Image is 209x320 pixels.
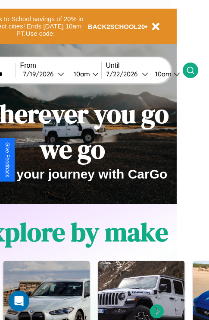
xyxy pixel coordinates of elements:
label: From [20,62,101,69]
div: Give Feedback [4,142,10,177]
button: 10am [148,69,183,78]
button: 10am [67,69,101,78]
b: BACK2SCHOOL20 [88,23,145,30]
div: 7 / 19 / 2026 [23,70,58,78]
button: 7/19/2026 [20,69,67,78]
div: 7 / 22 / 2026 [106,70,142,78]
div: 10am [151,70,174,78]
div: Open Intercom Messenger [9,291,29,311]
div: 10am [69,70,92,78]
label: Until [106,62,183,69]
